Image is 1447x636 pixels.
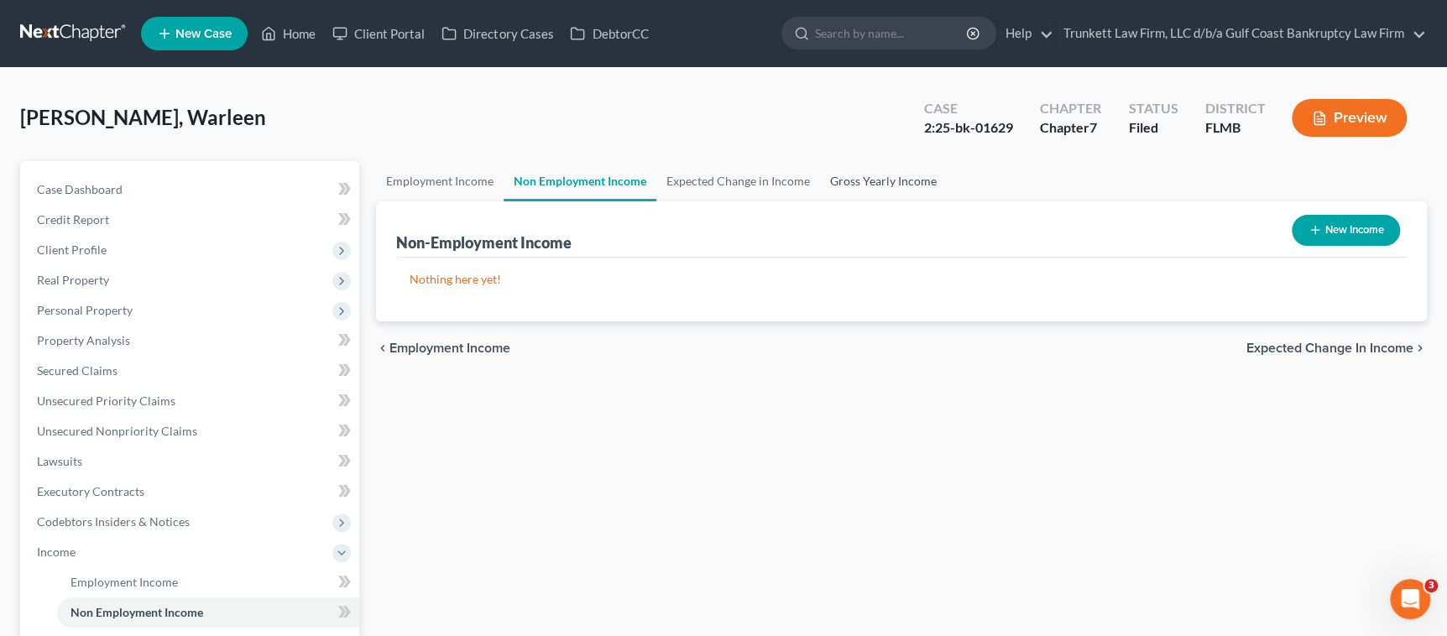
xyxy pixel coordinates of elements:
span: Case Dashboard [37,182,123,196]
a: Unsecured Priority Claims [24,386,359,416]
iframe: Intercom live chat [1390,579,1430,619]
span: Personal Property [37,303,133,317]
span: Lawsuits [37,454,82,468]
button: Preview [1292,99,1407,137]
span: Credit Report [37,212,109,227]
span: Property Analysis [37,333,130,347]
div: 2:25-bk-01629 [924,118,1013,138]
a: Expected Change in Income [656,161,820,201]
span: Secured Claims [37,363,118,378]
div: Filed [1128,118,1178,138]
button: New Income [1292,215,1400,246]
span: Codebtors Insiders & Notices [37,514,190,529]
div: Chapter [1040,99,1101,118]
span: Real Property [37,273,109,287]
a: Non Employment Income [57,597,359,628]
div: FLMB [1204,118,1265,138]
span: Unsecured Nonpriority Claims [37,424,197,438]
a: Case Dashboard [24,175,359,205]
span: Executory Contracts [37,484,144,498]
a: Non Employment Income [504,161,656,201]
a: Property Analysis [24,326,359,356]
input: Search by name... [815,18,969,49]
span: Non Employment Income [71,605,203,619]
button: chevron_left Employment Income [376,341,510,355]
a: Directory Cases [433,18,562,49]
span: New Case [175,28,232,40]
a: Home [253,18,324,49]
a: Employment Income [57,567,359,597]
a: Executory Contracts [24,477,359,507]
div: Non-Employment Income [396,232,572,253]
span: 7 [1089,119,1097,135]
div: Chapter [1040,118,1101,138]
div: Status [1128,99,1178,118]
a: Gross Yearly Income [820,161,947,201]
span: Unsecured Priority Claims [37,394,175,408]
span: 3 [1424,579,1438,592]
button: Expected Change in Income chevron_right [1246,341,1427,355]
a: Secured Claims [24,356,359,386]
a: Trunkett Law Firm, LLC d/b/a Gulf Coast Bankruptcy Law Firm [1055,18,1426,49]
span: Employment Income [71,575,178,589]
span: Expected Change in Income [1246,341,1413,355]
span: Income [37,545,76,559]
a: Credit Report [24,205,359,235]
a: DebtorCC [562,18,656,49]
i: chevron_left [376,341,389,355]
span: [PERSON_NAME], Warleen [20,105,266,129]
a: Unsecured Nonpriority Claims [24,416,359,446]
a: Help [997,18,1053,49]
i: chevron_right [1413,341,1427,355]
a: Lawsuits [24,446,359,477]
p: Nothing here yet! [410,271,1393,288]
a: Client Portal [324,18,433,49]
span: Client Profile [37,242,107,257]
div: District [1204,99,1265,118]
a: Employment Income [376,161,504,201]
div: Case [924,99,1013,118]
span: Employment Income [389,341,510,355]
